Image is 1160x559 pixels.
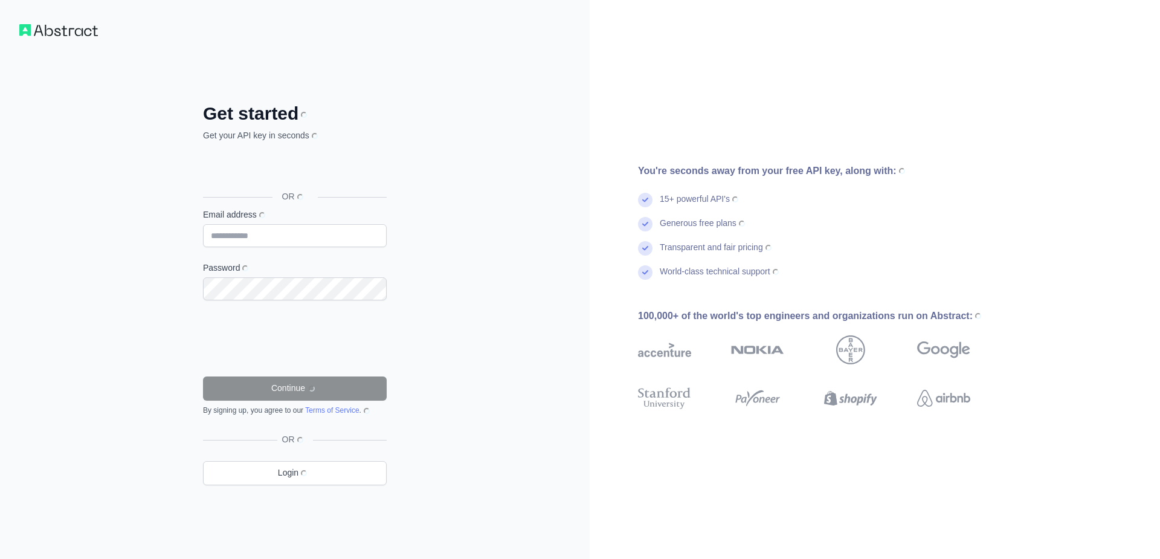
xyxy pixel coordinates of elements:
[203,129,387,143] p: Get your API key in seconds
[660,241,776,265] div: Transparent and fair pricing
[638,265,652,280] img: check mark
[917,335,970,364] img: google
[660,193,743,217] div: 15+ powerful API's
[638,193,652,207] img: check mark
[277,433,313,447] span: OR
[660,265,784,289] div: World-class technical support
[203,208,387,222] label: Email address
[917,385,970,412] img: airbnb
[638,385,691,412] img: stanford university
[638,164,1009,178] div: You're seconds away from your free API key, along with:
[638,309,1009,323] div: 100,000+ of the world's top engineers and organizations run on Abstract:
[638,217,652,231] img: check mark
[203,103,387,124] h2: Get started
[203,406,387,419] div: By signing up, you agree to our .
[836,335,865,364] img: bayer
[824,385,877,412] img: shopify
[638,335,691,364] img: accenture
[660,217,750,241] div: Generous free plans
[203,461,387,485] a: Login
[197,156,390,183] iframe: “使用 Google 账号登录”按钮
[19,24,98,36] img: Workflow
[305,406,359,415] a: Terms of Service
[731,385,784,412] img: payoneer
[731,335,784,364] img: nokia
[203,376,387,401] button: Continue
[272,190,318,204] span: OR
[638,241,652,256] img: check mark
[203,262,387,275] label: Password
[203,315,387,362] iframe: reCAPTCHA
